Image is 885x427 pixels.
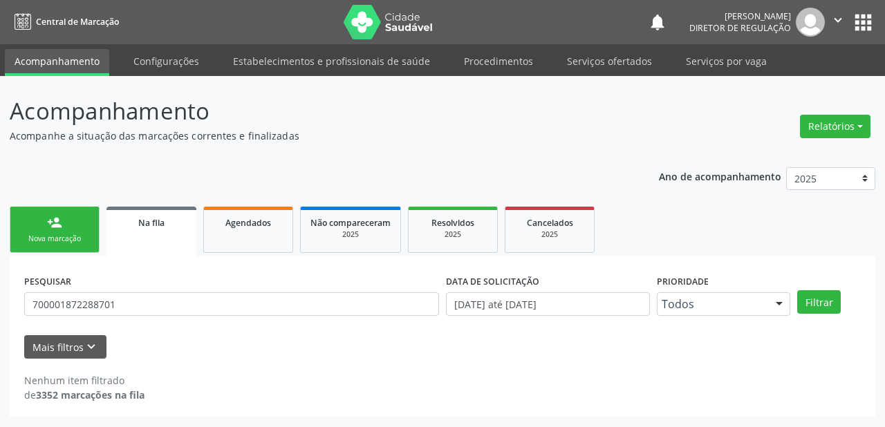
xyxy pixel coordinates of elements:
[851,10,875,35] button: apps
[446,292,650,316] input: Selecione um intervalo
[5,49,109,76] a: Acompanhamento
[24,388,145,402] div: de
[223,49,440,73] a: Estabelecimentos e profissionais de saúde
[657,271,709,292] label: Prioridade
[800,115,870,138] button: Relatórios
[689,22,791,34] span: Diretor de regulação
[310,229,391,240] div: 2025
[418,229,487,240] div: 2025
[676,49,776,73] a: Serviços por vaga
[431,217,474,229] span: Resolvidos
[10,129,615,143] p: Acompanhe a situação das marcações correntes e finalizadas
[797,290,841,314] button: Filtrar
[24,292,439,316] input: Nome, CNS
[124,49,209,73] a: Configurações
[24,335,106,359] button: Mais filtroskeyboard_arrow_down
[84,339,99,354] i: keyboard_arrow_down
[515,229,584,240] div: 2025
[138,217,165,229] span: Na fila
[36,16,119,28] span: Central de Marcação
[662,297,762,311] span: Todos
[796,8,825,37] img: img
[830,12,846,28] i: 
[689,10,791,22] div: [PERSON_NAME]
[648,12,667,32] button: notifications
[454,49,543,73] a: Procedimentos
[47,215,62,230] div: person_add
[24,373,145,388] div: Nenhum item filtrado
[557,49,662,73] a: Serviços ofertados
[225,217,271,229] span: Agendados
[24,271,71,292] label: PESQUISAR
[310,217,391,229] span: Não compareceram
[527,217,573,229] span: Cancelados
[20,234,89,244] div: Nova marcação
[36,388,145,401] strong: 3352 marcações na fila
[10,94,615,129] p: Acompanhamento
[10,10,119,33] a: Central de Marcação
[446,271,539,292] label: DATA DE SOLICITAÇÃO
[659,167,781,184] p: Ano de acompanhamento
[825,8,851,37] button: 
